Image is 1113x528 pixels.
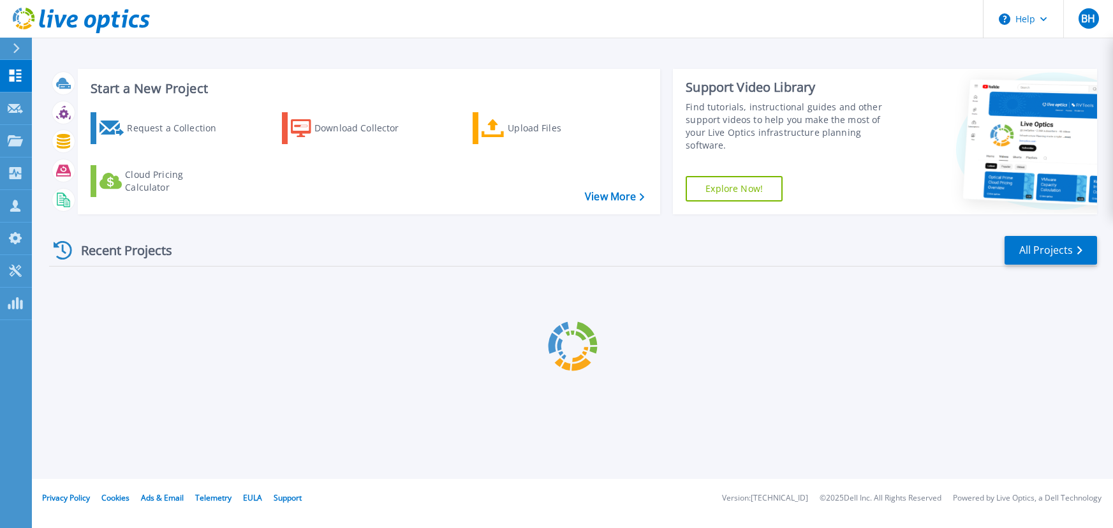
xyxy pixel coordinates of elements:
a: Cookies [101,492,129,503]
a: View More [585,191,644,203]
div: Upload Files [508,115,610,141]
a: Explore Now! [686,176,783,202]
a: Download Collector [282,112,424,144]
a: Privacy Policy [42,492,90,503]
h3: Start a New Project [91,82,644,96]
div: Cloud Pricing Calculator [125,168,227,194]
div: Recent Projects [49,235,189,266]
a: Support [274,492,302,503]
li: Version: [TECHNICAL_ID] [722,494,808,502]
span: BH [1081,13,1095,24]
div: Request a Collection [127,115,229,141]
a: Cloud Pricing Calculator [91,165,233,197]
div: Support Video Library [686,79,901,96]
a: Telemetry [195,492,232,503]
a: All Projects [1005,236,1097,265]
a: EULA [243,492,262,503]
div: Download Collector [314,115,416,141]
a: Upload Files [473,112,615,144]
li: Powered by Live Optics, a Dell Technology [953,494,1102,502]
a: Ads & Email [141,492,184,503]
div: Find tutorials, instructional guides and other support videos to help you make the most of your L... [686,101,901,152]
a: Request a Collection [91,112,233,144]
li: © 2025 Dell Inc. All Rights Reserved [820,494,941,502]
